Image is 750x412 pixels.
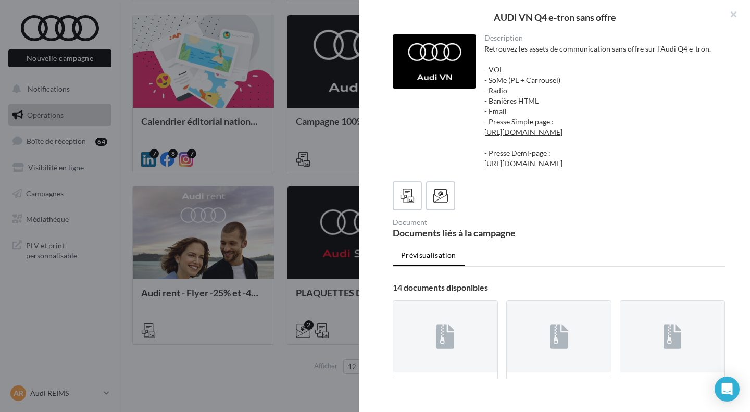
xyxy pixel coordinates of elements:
div: Retrouvez les assets de communication sans offre sur l'Audi Q4 e-tron. - VOL - SoMe (PL + Carrous... [484,44,717,169]
div: Document [393,219,555,226]
a: [URL][DOMAIN_NAME] [484,159,562,168]
div: Documents liés à la campagne [393,228,555,238]
div: 14 documents disponibles [393,283,725,292]
a: [URL][DOMAIN_NAME] [484,128,562,136]
div: Open Intercom Messenger [715,377,740,402]
div: Description [484,34,717,42]
div: AUDI VN Q4 e-tron sans offre [376,13,733,22]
